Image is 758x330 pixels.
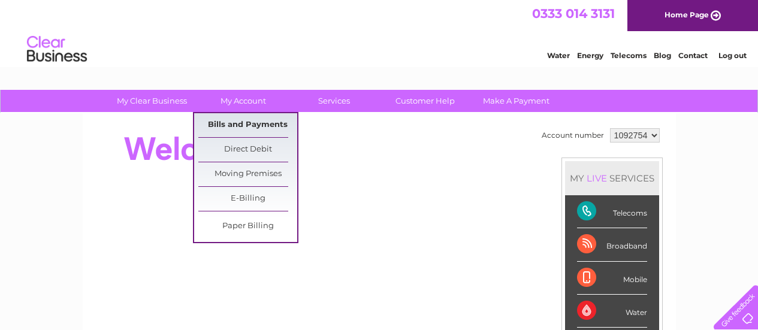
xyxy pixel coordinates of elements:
a: Water [547,51,570,60]
div: Water [577,295,647,328]
a: Moving Premises [198,162,297,186]
div: Mobile [577,262,647,295]
a: Customer Help [376,90,475,112]
a: Blog [654,51,671,60]
img: logo.png [26,31,87,68]
a: My Account [194,90,292,112]
a: My Clear Business [102,90,201,112]
a: Telecoms [611,51,647,60]
a: 0333 014 3131 [532,6,615,21]
div: Clear Business is a trading name of Verastar Limited (registered in [GEOGRAPHIC_DATA] No. 3667643... [96,7,663,58]
div: LIVE [584,172,609,184]
a: Contact [678,51,708,60]
td: Account number [539,125,607,146]
div: Broadband [577,228,647,261]
a: Direct Debit [198,138,297,162]
a: Make A Payment [467,90,566,112]
a: Paper Billing [198,214,297,238]
a: Energy [577,51,603,60]
div: Telecoms [577,195,647,228]
a: Services [285,90,383,112]
a: Bills and Payments [198,113,297,137]
div: MY SERVICES [565,161,659,195]
a: Log out [718,51,747,60]
a: E-Billing [198,187,297,211]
